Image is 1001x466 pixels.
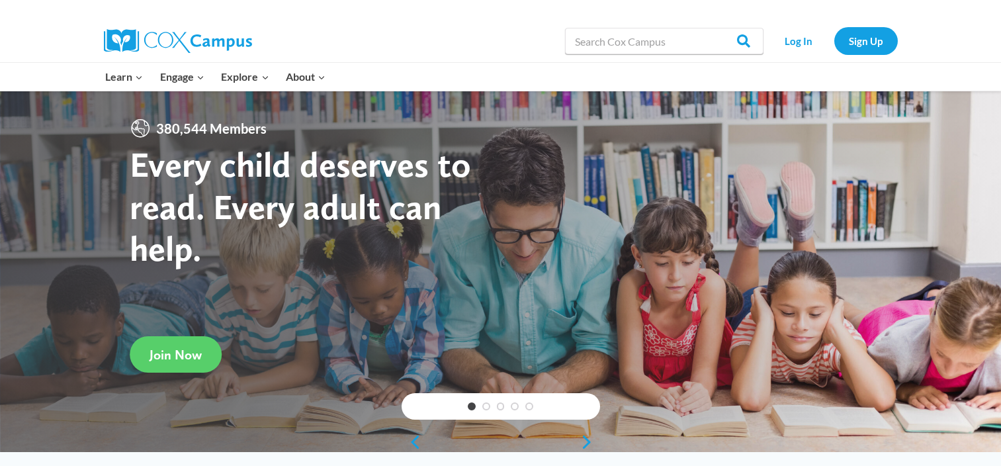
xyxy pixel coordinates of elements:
[468,402,476,410] a: 1
[770,27,898,54] nav: Secondary Navigation
[834,27,898,54] a: Sign Up
[565,28,763,54] input: Search Cox Campus
[151,118,272,139] span: 380,544 Members
[402,429,600,455] div: content slider buttons
[97,63,334,91] nav: Primary Navigation
[150,347,202,363] span: Join Now
[104,29,252,53] img: Cox Campus
[105,68,143,85] span: Learn
[511,402,519,410] a: 4
[160,68,204,85] span: Engage
[580,434,600,450] a: next
[402,434,421,450] a: previous
[221,68,269,85] span: Explore
[525,402,533,410] a: 5
[482,402,490,410] a: 2
[497,402,505,410] a: 3
[130,143,471,269] strong: Every child deserves to read. Every adult can help.
[770,27,828,54] a: Log In
[286,68,326,85] span: About
[130,336,222,373] a: Join Now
